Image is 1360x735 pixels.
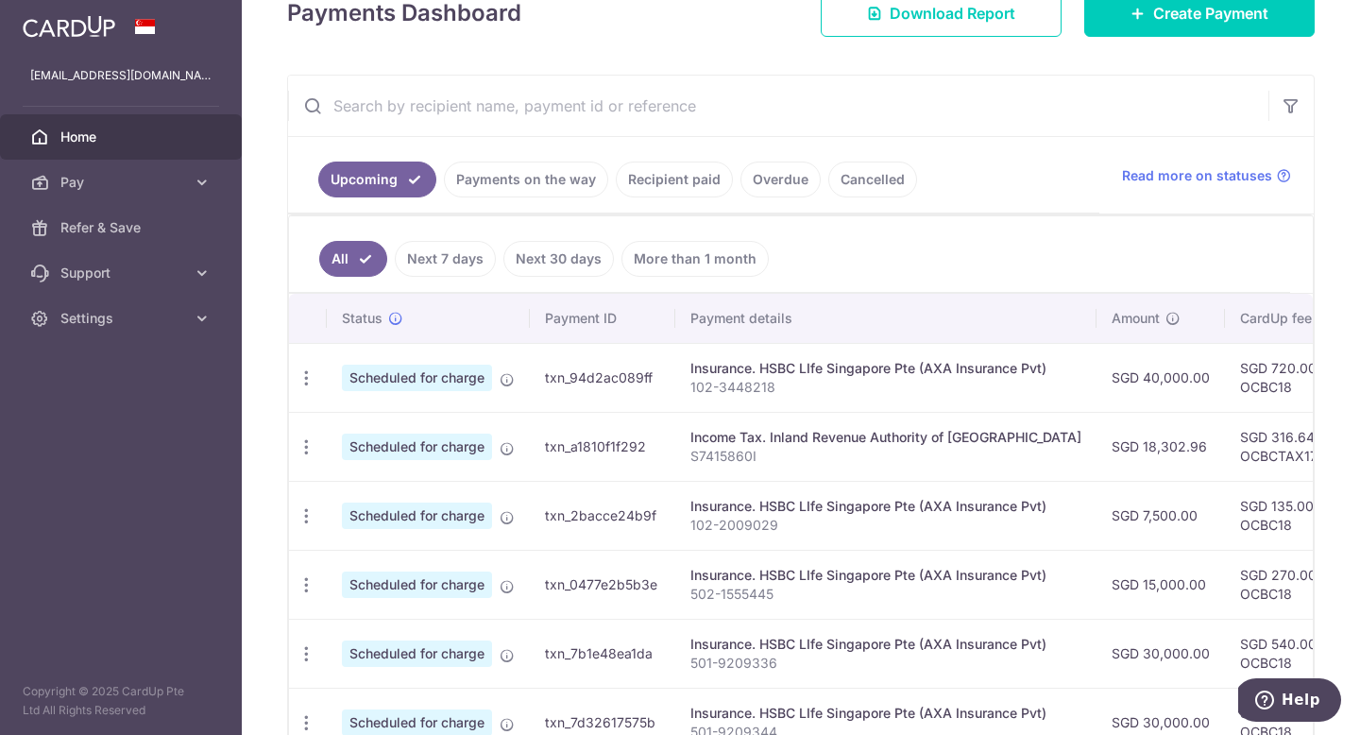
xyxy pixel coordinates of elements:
[1225,481,1348,550] td: SGD 135.00 OCBC18
[616,162,733,197] a: Recipient paid
[690,516,1081,535] p: 102-2009029
[890,2,1015,25] span: Download Report
[288,76,1268,136] input: Search by recipient name, payment id or reference
[530,412,675,481] td: txn_a1810f1f292
[690,654,1081,673] p: 501-9209336
[828,162,917,197] a: Cancelled
[1112,309,1160,328] span: Amount
[1225,343,1348,412] td: SGD 720.00 OCBC18
[342,434,492,460] span: Scheduled for charge
[690,566,1081,585] div: Insurance. HSBC LIfe Singapore Pte (AXA Insurance Pvt)
[530,343,675,412] td: txn_94d2ac089ff
[690,359,1081,378] div: Insurance. HSBC LIfe Singapore Pte (AXA Insurance Pvt)
[690,704,1081,723] div: Insurance. HSBC LIfe Singapore Pte (AXA Insurance Pvt)
[503,241,614,277] a: Next 30 days
[60,218,185,237] span: Refer & Save
[690,635,1081,654] div: Insurance. HSBC LIfe Singapore Pte (AXA Insurance Pvt)
[690,585,1081,604] p: 502-1555445
[1096,550,1225,619] td: SGD 15,000.00
[1096,619,1225,688] td: SGD 30,000.00
[30,66,212,85] p: [EMAIL_ADDRESS][DOMAIN_NAME]
[1153,2,1268,25] span: Create Payment
[1225,619,1348,688] td: SGD 540.00 OCBC18
[23,15,115,38] img: CardUp
[1225,550,1348,619] td: SGD 270.00 OCBC18
[530,619,675,688] td: txn_7b1e48ea1da
[60,128,185,146] span: Home
[319,241,387,277] a: All
[1238,678,1341,726] iframe: Opens a widget where you can find more information
[342,641,492,667] span: Scheduled for charge
[1240,309,1312,328] span: CardUp fee
[60,173,185,192] span: Pay
[1096,343,1225,412] td: SGD 40,000.00
[1122,166,1291,185] a: Read more on statuses
[690,447,1081,466] p: S7415860I
[395,241,496,277] a: Next 7 days
[690,378,1081,397] p: 102-3448218
[1096,481,1225,550] td: SGD 7,500.00
[342,503,492,529] span: Scheduled for charge
[1122,166,1272,185] span: Read more on statuses
[621,241,769,277] a: More than 1 month
[675,294,1096,343] th: Payment details
[1225,412,1348,481] td: SGD 316.64 OCBCTAX173
[530,550,675,619] td: txn_0477e2b5b3e
[1096,412,1225,481] td: SGD 18,302.96
[60,309,185,328] span: Settings
[530,481,675,550] td: txn_2bacce24b9f
[342,572,492,598] span: Scheduled for charge
[60,264,185,282] span: Support
[318,162,436,197] a: Upcoming
[690,497,1081,516] div: Insurance. HSBC LIfe Singapore Pte (AXA Insurance Pvt)
[444,162,608,197] a: Payments on the way
[530,294,675,343] th: Payment ID
[342,309,382,328] span: Status
[740,162,821,197] a: Overdue
[690,428,1081,447] div: Income Tax. Inland Revenue Authority of [GEOGRAPHIC_DATA]
[342,365,492,391] span: Scheduled for charge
